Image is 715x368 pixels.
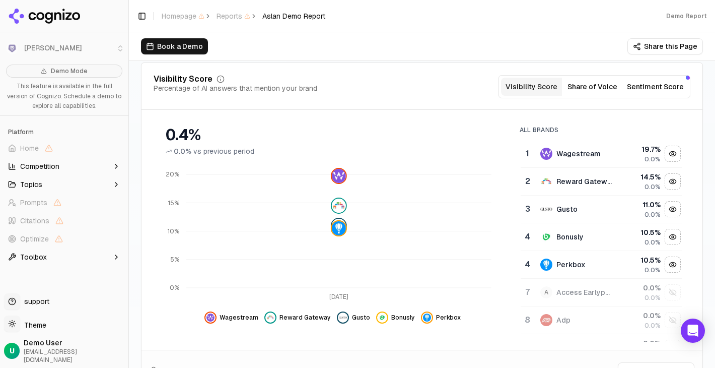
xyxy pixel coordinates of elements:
span: Homepage [162,11,204,21]
button: Competition [4,158,124,174]
span: Demo Mode [51,67,88,75]
img: perkbox [332,221,346,235]
span: Optimize [20,234,49,244]
span: Wagestream [220,314,258,322]
span: Gusto [352,314,370,322]
div: 4 [525,231,531,243]
img: gusto [332,219,346,233]
div: Open Intercom Messenger [681,319,705,343]
span: 0.0% [645,266,661,274]
span: 0.0% [645,211,661,219]
span: Topics [20,179,42,190]
button: Hide wagestream data [204,312,258,324]
tspan: [DATE] [329,293,348,301]
span: Theme [20,321,46,330]
button: Hide bonusly data [665,229,681,245]
span: Competition [20,161,59,171]
img: gusto [540,203,552,215]
button: Show awardco data [665,340,681,356]
button: Hide perkbox data [421,312,461,324]
span: 0.0% [174,146,191,156]
img: reward gateway [540,175,552,188]
tspan: 10% [168,227,179,235]
div: 19.7 % [620,144,661,154]
div: All Brands [520,126,682,134]
span: vs previous period [193,146,254,156]
span: U [10,346,15,356]
div: 7 [525,286,531,298]
div: 2 [525,175,531,188]
span: 0.0% [645,322,661,330]
tr: 2reward gatewayReward Gateway14.5%0.0%Hide reward gateway data [521,168,682,196]
span: Demo User [24,338,124,348]
tr: 3gustoGusto11.0%0.0%Hide gusto data [521,196,682,223]
div: 3 [525,203,531,215]
span: 0.0% [645,238,661,247]
img: wagestream [206,314,214,322]
span: Home [20,143,39,153]
tr: 4perkboxPerkbox10.5%0.0%Hide perkbox data [521,251,682,279]
div: Gusto [556,204,578,214]
div: Demo Report [666,12,707,20]
div: 4 [525,259,531,271]
div: Reward Gateway [556,176,612,187]
div: 14.5 % [620,172,661,182]
button: Hide bonusly data [376,312,415,324]
div: Perkbox [556,260,586,270]
div: 1 [525,148,531,160]
button: Visibility Score [501,78,562,96]
button: Hide reward gateway data [665,173,681,190]
span: Prompts [20,198,47,208]
span: 0.0% [645,155,661,163]
span: Bonusly [391,314,415,322]
tspan: 5% [170,256,179,264]
img: gusto [339,314,347,322]
div: 0.0 % [620,311,661,321]
div: Adp [556,315,570,325]
nav: breadcrumb [162,11,325,21]
div: 8 [525,314,531,326]
tr: 1wagestreamWagestream19.7%0.0%Hide wagestream data [521,140,682,168]
span: 0.0% [645,183,661,191]
div: Platform [4,124,124,140]
div: 0.0 % [620,338,661,348]
button: Hide reward gateway data [264,312,331,324]
button: Toolbox [4,249,124,265]
button: Share of Voice [562,78,623,96]
img: reward gateway [332,199,346,213]
span: Perkbox [436,314,461,322]
span: Reports [217,11,250,21]
button: Sentiment Score [623,78,688,96]
div: 11.0 % [620,200,661,210]
div: 0.0 % [620,283,661,293]
button: Hide gusto data [665,201,681,217]
img: bonusly [378,314,386,322]
div: Wagestream [556,149,601,159]
div: 10.5 % [620,255,661,265]
button: Hide perkbox data [665,257,681,273]
div: 10.5 % [620,227,661,237]
button: Hide gusto data [337,312,370,324]
span: Toolbox [20,252,47,262]
button: Show access earlypay data [665,284,681,300]
span: Reward Gateway [279,314,331,322]
tspan: 15% [168,199,179,207]
img: adp [540,314,552,326]
p: This feature is available in the full version of Cognizo. Schedule a demo to explore all capabili... [6,82,122,111]
img: wagestream [332,169,346,183]
tr: 7AAccess Earlypay0.0%0.0%Show access earlypay data [521,279,682,306]
button: Book a Demo [141,38,208,54]
tr: 0.0%Show awardco data [521,334,682,362]
button: Topics [4,176,124,193]
span: [EMAIL_ADDRESS][DOMAIN_NAME] [24,348,124,364]
div: Bonusly [556,232,584,242]
div: 0.4% [166,126,499,144]
span: 0.0% [645,294,661,302]
button: Show adp data [665,312,681,328]
span: A [540,286,552,298]
span: Aslan Demo Report [262,11,325,21]
div: Percentage of AI answers that mention your brand [154,83,317,93]
button: Hide wagestream data [665,146,681,162]
img: perkbox [423,314,431,322]
div: Visibility Score [154,75,212,83]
